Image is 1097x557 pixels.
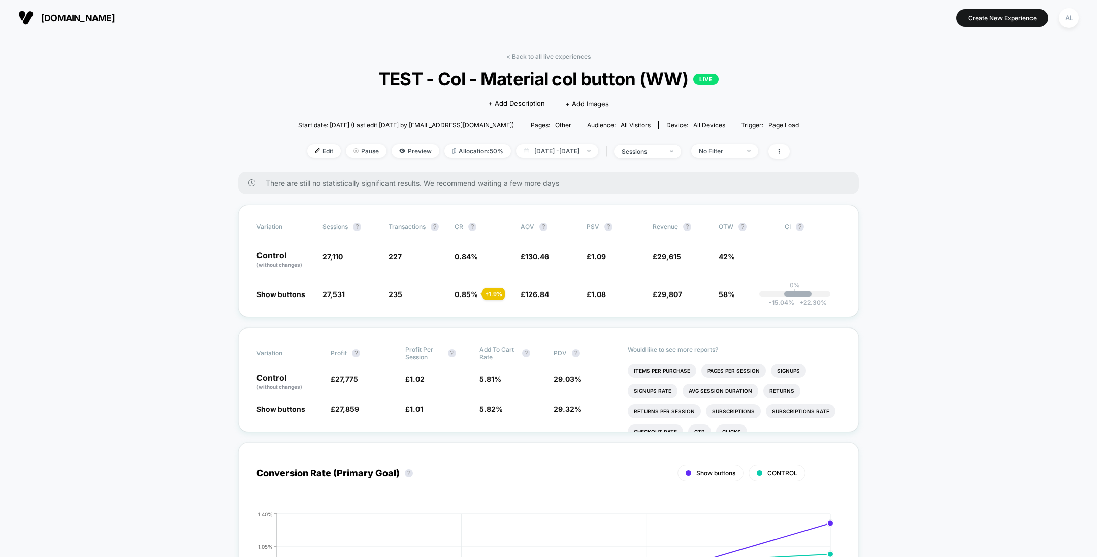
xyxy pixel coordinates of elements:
span: Show buttons [256,405,305,413]
span: --- [785,254,841,269]
button: ? [448,349,456,357]
li: Subscriptions [706,404,761,418]
span: 29.03 % [554,375,582,383]
span: other [555,121,571,129]
div: AL [1059,8,1079,28]
span: 27,775 [335,375,358,383]
span: 227 [389,252,402,261]
span: £ [521,290,549,299]
span: 27,531 [322,290,345,299]
button: ? [405,469,413,477]
button: ? [683,223,691,231]
span: PSV [587,223,599,231]
tspan: 1.05% [258,543,273,549]
p: Would like to see more reports? [628,346,841,353]
span: All Visitors [621,121,651,129]
button: ? [353,223,361,231]
li: Subscriptions Rate [766,404,835,418]
span: (without changes) [256,384,302,390]
span: Edit [307,144,341,158]
span: £ [405,405,423,413]
span: PDV [554,349,567,357]
img: calendar [524,148,529,153]
li: Returns Per Session [628,404,701,418]
span: Preview [392,144,439,158]
span: Start date: [DATE] (Last edit [DATE] by [EMAIL_ADDRESS][DOMAIN_NAME]) [298,121,514,129]
span: 29,615 [657,252,681,261]
li: Returns [763,384,800,398]
span: TEST - Col - Material col button (WW) [323,68,774,89]
span: There are still no statistically significant results. We recommend waiting a few more days [266,179,838,187]
img: end [353,148,359,153]
span: Add To Cart Rate [479,346,517,361]
button: ? [522,349,530,357]
span: £ [587,252,606,261]
li: Signups Rate [628,384,677,398]
div: No Filter [699,147,739,155]
span: Sessions [322,223,348,231]
span: 1.02 [410,375,425,383]
li: Pages Per Session [701,364,766,378]
span: (without changes) [256,261,302,268]
span: -15.04 % [769,299,794,306]
span: £ [331,405,359,413]
div: sessions [622,148,662,155]
span: CONTROL [767,469,797,477]
span: 1.09 [591,252,606,261]
span: Variation [256,346,312,361]
button: ? [539,223,547,231]
span: 5.82 % [479,405,503,413]
button: ? [738,223,747,231]
li: Ctr [688,424,711,439]
li: Avg Session Duration [683,384,758,398]
span: | [603,144,614,159]
tspan: 1.40% [258,511,273,517]
span: + [799,299,803,306]
div: Audience: [587,121,651,129]
span: 130.46 [525,252,549,261]
span: 0.84 % [455,252,478,261]
span: Pause [346,144,386,158]
span: [DOMAIN_NAME] [41,13,115,23]
span: + Add Description [488,99,545,109]
button: ? [796,223,804,231]
button: ? [604,223,612,231]
span: CR [455,223,463,231]
span: Page Load [768,121,799,129]
img: edit [315,148,320,153]
span: 42% [719,252,735,261]
li: Clicks [716,424,747,439]
button: ? [352,349,360,357]
span: 235 [389,290,402,299]
button: ? [572,349,580,357]
li: Items Per Purchase [628,364,696,378]
span: Revenue [653,223,678,231]
span: Profit [331,349,347,357]
span: OTW [719,223,775,231]
span: £ [653,252,681,261]
p: Control [256,374,320,391]
span: Transactions [389,223,426,231]
span: £ [653,290,682,299]
div: + 1.9 % [482,288,505,300]
span: Device: [658,121,733,129]
span: [DATE] - [DATE] [516,144,598,158]
button: ? [468,223,476,231]
span: £ [331,375,358,383]
img: Visually logo [18,10,34,25]
p: LIVE [693,74,719,85]
p: Control [256,251,312,269]
span: £ [521,252,549,261]
span: + Add Images [565,100,609,108]
div: Pages: [531,121,571,129]
a: < Back to all live experiences [506,53,591,60]
span: 22.30 % [794,299,827,306]
button: [DOMAIN_NAME] [15,10,118,26]
span: Variation [256,223,312,231]
p: | [794,289,796,297]
img: end [670,150,673,152]
span: Show buttons [256,290,305,299]
span: £ [405,375,425,383]
span: 58% [719,290,735,299]
span: Profit Per Session [405,346,443,361]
